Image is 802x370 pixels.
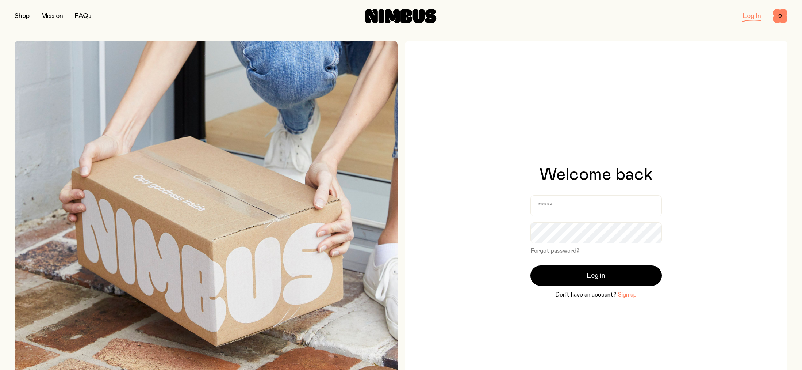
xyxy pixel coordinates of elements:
[618,290,637,299] button: Sign up
[530,246,579,255] button: Forgot password?
[555,290,616,299] span: Don’t have an account?
[41,13,63,19] a: Mission
[743,13,761,19] a: Log In
[530,265,662,286] button: Log in
[587,271,605,281] span: Log in
[773,9,787,23] button: 0
[75,13,91,19] a: FAQs
[540,166,653,184] h1: Welcome back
